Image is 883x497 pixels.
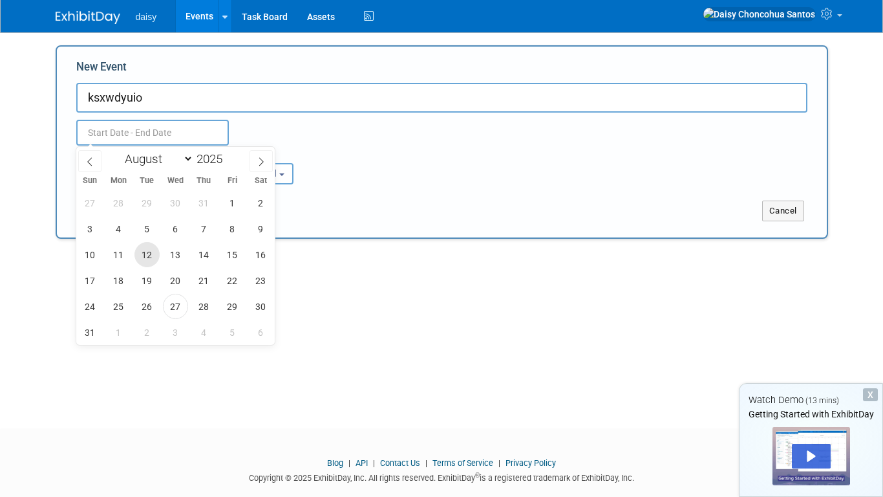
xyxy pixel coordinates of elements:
[762,201,804,221] button: Cancel
[220,190,245,215] span: August 1, 2025
[248,216,273,241] span: August 9, 2025
[134,320,160,345] span: September 2, 2025
[220,268,245,293] span: August 22, 2025
[495,458,504,468] span: |
[106,268,131,293] span: August 18, 2025
[739,393,882,407] div: Watch Demo
[78,216,103,241] span: August 3, 2025
[863,388,878,401] div: Dismiss
[78,294,103,319] span: August 24, 2025
[220,294,245,319] span: August 29, 2025
[189,177,218,185] span: Thu
[370,458,378,468] span: |
[422,458,431,468] span: |
[218,177,246,185] span: Fri
[220,242,245,267] span: August 15, 2025
[161,177,189,185] span: Wed
[248,320,273,345] span: September 6, 2025
[134,242,160,267] span: August 12, 2025
[191,294,217,319] span: August 28, 2025
[220,320,245,345] span: September 5, 2025
[206,146,315,162] div: Participation:
[475,472,480,479] sup: ®
[248,190,273,215] span: August 2, 2025
[163,268,188,293] span: August 20, 2025
[136,12,157,22] span: daisy
[76,146,186,162] div: Attendance / Format:
[191,242,217,267] span: August 14, 2025
[134,216,160,241] span: August 5, 2025
[191,268,217,293] span: August 21, 2025
[248,294,273,319] span: August 30, 2025
[134,190,160,215] span: July 29, 2025
[220,216,245,241] span: August 8, 2025
[106,190,131,215] span: July 28, 2025
[119,151,193,167] select: Month
[106,242,131,267] span: August 11, 2025
[76,177,105,185] span: Sun
[432,458,493,468] a: Terms of Service
[163,190,188,215] span: July 30, 2025
[133,177,161,185] span: Tue
[163,320,188,345] span: September 3, 2025
[739,408,882,421] div: Getting Started with ExhibitDay
[248,242,273,267] span: August 16, 2025
[163,294,188,319] span: August 27, 2025
[76,120,229,146] input: Start Date - End Date
[76,60,127,80] label: New Event
[505,458,556,468] a: Privacy Policy
[134,268,160,293] span: August 19, 2025
[78,242,103,267] span: August 10, 2025
[104,177,133,185] span: Mon
[193,151,232,166] input: Year
[163,242,188,267] span: August 13, 2025
[78,320,103,345] span: August 31, 2025
[191,190,217,215] span: July 31, 2025
[246,177,275,185] span: Sat
[76,83,807,113] input: Name of Trade Show / Conference
[106,216,131,241] span: August 4, 2025
[248,268,273,293] span: August 23, 2025
[345,458,354,468] span: |
[106,294,131,319] span: August 25, 2025
[163,216,188,241] span: August 6, 2025
[78,190,103,215] span: July 27, 2025
[356,458,368,468] a: API
[703,7,816,21] img: Daisy Choncohua Santos
[106,320,131,345] span: September 1, 2025
[327,458,343,468] a: Blog
[792,444,831,469] div: Play
[191,320,217,345] span: September 4, 2025
[134,294,160,319] span: August 26, 2025
[56,11,120,24] img: ExhibitDay
[380,458,420,468] a: Contact Us
[78,268,103,293] span: August 17, 2025
[191,216,217,241] span: August 7, 2025
[805,396,839,405] span: (13 mins)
